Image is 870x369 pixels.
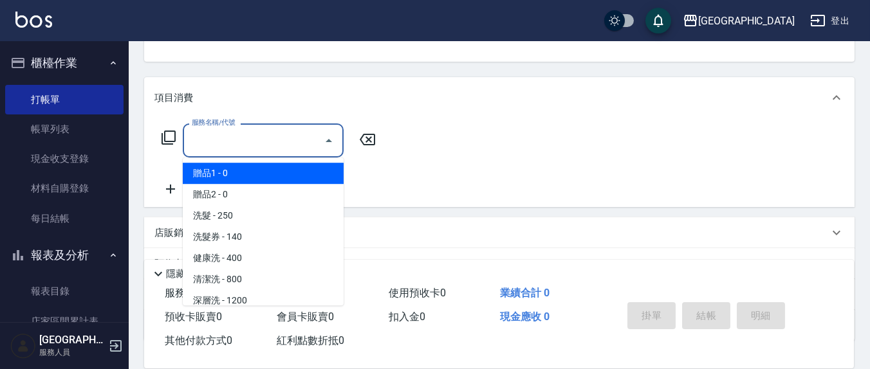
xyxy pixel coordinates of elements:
[805,9,855,33] button: 登出
[389,287,446,299] span: 使用預收卡 0
[183,248,344,269] span: 健康洗 - 400
[183,290,344,311] span: 深層洗 - 1200
[5,276,124,306] a: 報表目錄
[500,287,550,299] span: 業績合計 0
[277,310,334,323] span: 會員卡販賣 0
[192,118,235,127] label: 服務名稱/代號
[183,163,344,184] span: 贈品1 - 0
[183,226,344,248] span: 洗髮券 - 140
[144,248,855,279] div: 預收卡販賣
[698,13,795,29] div: [GEOGRAPHIC_DATA]
[5,114,124,144] a: 帳單列表
[5,204,124,233] a: 每日結帳
[183,184,344,205] span: 贈品2 - 0
[5,174,124,203] a: 材料自購登錄
[5,307,124,336] a: 店家區間累計表
[165,287,212,299] span: 服務消費 0
[277,334,344,346] span: 紅利點數折抵 0
[5,85,124,114] a: 打帳單
[5,239,124,272] button: 報表及分析
[144,77,855,118] div: 項目消費
[39,334,105,346] h5: [GEOGRAPHIC_DATA]
[154,91,193,105] p: 項目消費
[678,8,800,34] button: [GEOGRAPHIC_DATA]
[165,310,222,323] span: 預收卡販賣 0
[166,267,224,281] p: 隱藏業績明細
[5,144,124,174] a: 現金收支登錄
[183,205,344,226] span: 洗髮 - 250
[645,8,671,33] button: save
[154,226,193,240] p: 店販銷售
[183,269,344,290] span: 清潔洗 - 800
[5,46,124,80] button: 櫃檯作業
[39,346,105,358] p: 服務人員
[10,333,36,359] img: Person
[154,257,203,271] p: 預收卡販賣
[144,217,855,248] div: 店販銷售
[389,310,425,323] span: 扣入金 0
[500,310,550,323] span: 現金應收 0
[319,130,339,151] button: Close
[15,12,52,28] img: Logo
[165,334,232,346] span: 其他付款方式 0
